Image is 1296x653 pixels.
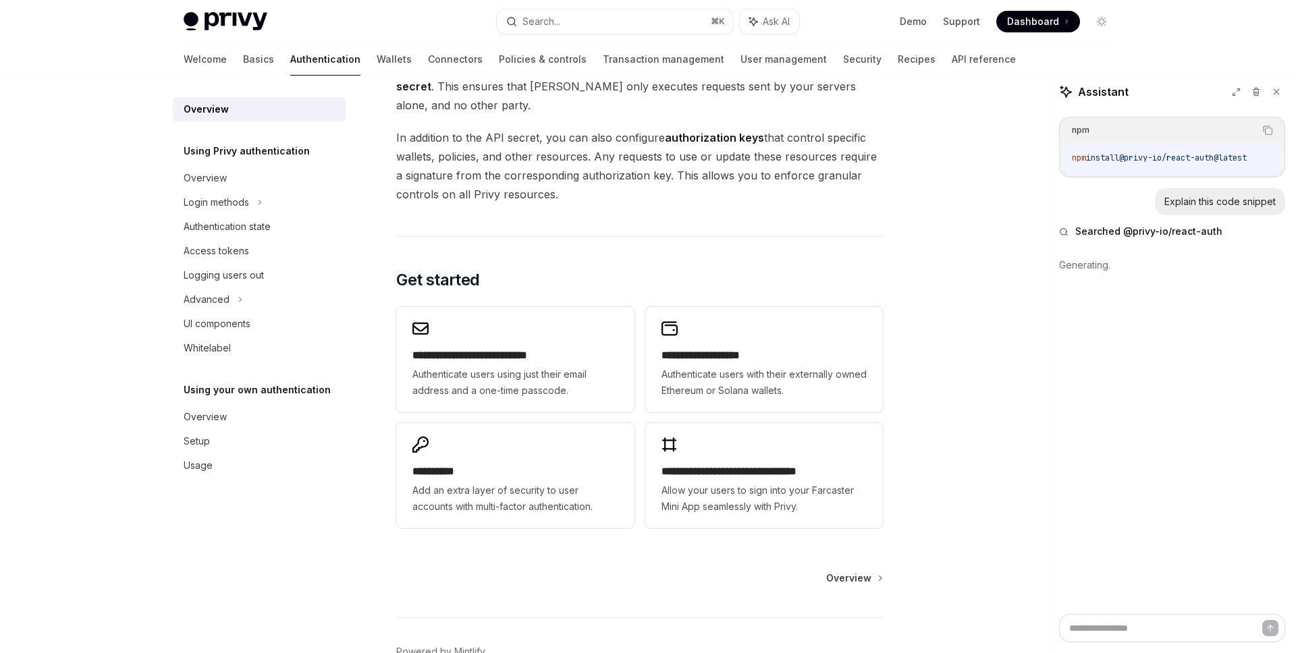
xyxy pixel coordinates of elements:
a: UI components [173,312,346,336]
a: Authentication state [173,215,346,239]
span: Ask AI [763,15,790,28]
div: Overview [184,409,227,425]
a: Support [943,15,980,28]
span: Dashboard [1007,15,1059,28]
a: Authentication [290,43,360,76]
div: Advanced [184,291,230,308]
div: Overview [184,101,229,117]
a: Setup [173,429,346,453]
div: Logging users out [184,267,264,283]
button: Searched @privy-io/react-auth [1059,225,1285,238]
div: npm [1072,121,1089,139]
span: In addition to the API secret, you can also configure that control specific wallets, policies, an... [396,128,883,204]
a: Whitelabel [173,336,346,360]
span: @privy-io/react-auth@latest [1119,152,1247,163]
div: Authentication state [184,219,271,235]
a: Overview [173,166,346,190]
a: Basics [243,43,274,76]
span: install [1086,152,1119,163]
div: Explain this code snippet [1164,195,1276,208]
div: Setup [184,433,210,449]
a: Welcome [184,43,227,76]
img: light logo [184,12,267,31]
a: User management [740,43,827,76]
span: Assistant [1078,84,1129,100]
a: **** *****Add an extra layer of security to user accounts with multi-factor authentication. [396,423,634,528]
a: Usage [173,453,346,478]
div: Usage [184,457,213,474]
span: Get started [396,269,479,291]
a: Wallets [377,43,412,76]
span: With , Privy authenticates a request from your server directly using an . This ensures that [PERS... [396,58,883,115]
div: Login methods [184,194,249,210]
div: Overview [184,170,227,186]
span: ⌘ K [711,16,725,27]
a: Recipes [898,43,936,76]
a: Access tokens [173,239,346,263]
div: UI components [184,316,250,332]
span: Authenticate users with their externally owned Ethereum or Solana wallets. [661,366,867,399]
a: Overview [173,97,346,121]
span: Overview [826,571,871,585]
div: Whitelabel [184,340,231,356]
h5: Using your own authentication [184,382,331,398]
a: Connectors [428,43,483,76]
div: Search... [522,13,560,30]
span: npm [1072,152,1086,163]
div: Generating. [1059,248,1285,283]
a: Logging users out [173,263,346,287]
div: Access tokens [184,243,249,259]
button: Send message [1262,620,1278,636]
span: Add an extra layer of security to user accounts with multi-factor authentication. [412,482,618,515]
a: API reference [952,43,1016,76]
a: Overview [826,571,882,585]
a: Policies & controls [499,43,587,76]
a: **** **** **** ****Authenticate users with their externally owned Ethereum or Solana wallets. [645,307,883,412]
a: Demo [900,15,927,28]
a: Security [843,43,882,76]
h5: Using Privy authentication [184,143,310,159]
span: Searched @privy-io/react-auth [1075,225,1222,238]
button: Copy the contents from the code block [1259,121,1276,139]
button: Search...⌘K [497,9,733,34]
button: Toggle dark mode [1091,11,1112,32]
span: Authenticate users using just their email address and a one-time passcode. [412,366,618,399]
a: Transaction management [603,43,724,76]
a: Overview [173,405,346,429]
button: Ask AI [740,9,799,34]
span: Allow your users to sign into your Farcaster Mini App seamlessly with Privy. [661,482,867,515]
strong: authorization keys [665,131,764,144]
a: Dashboard [996,11,1080,32]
